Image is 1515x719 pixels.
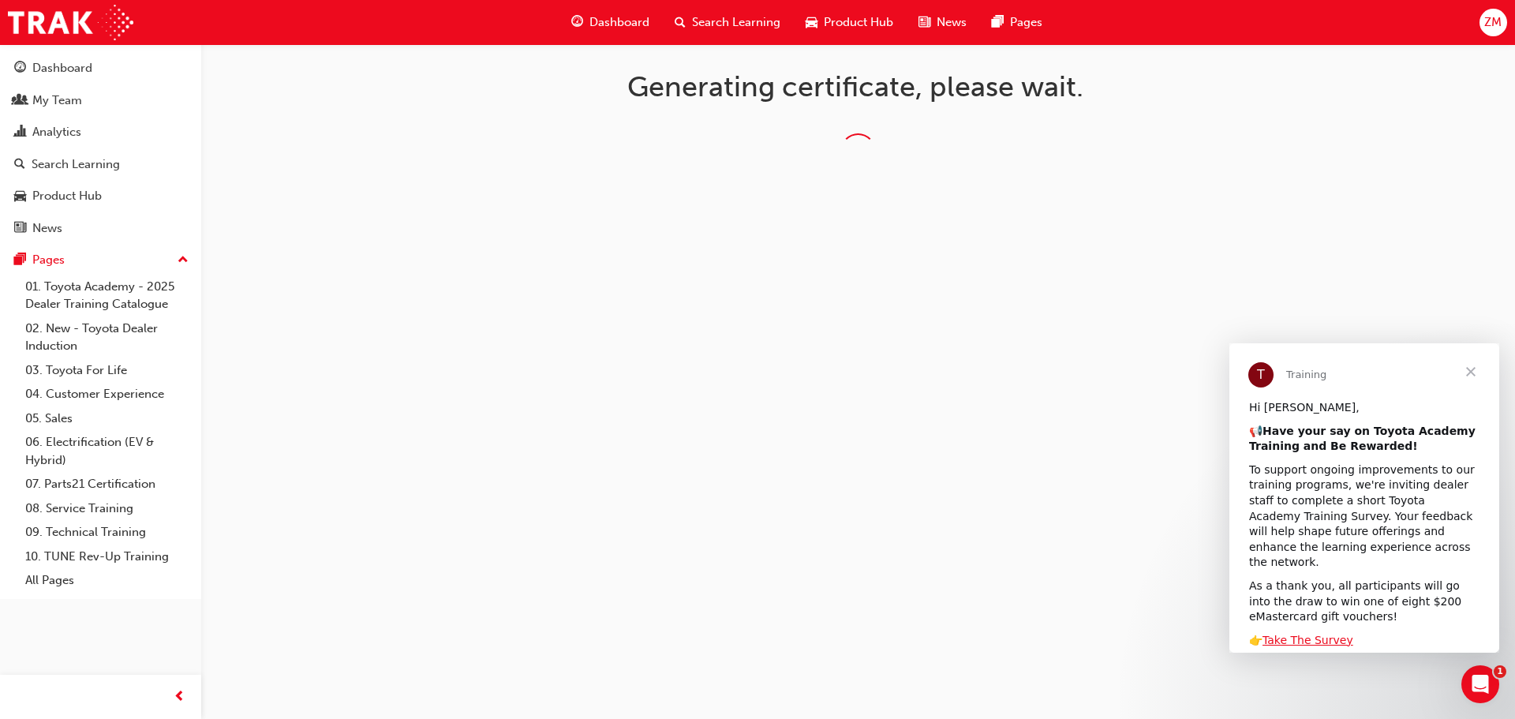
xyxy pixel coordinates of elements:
[19,545,195,569] a: 10. TUNE Rev-Up Training
[19,568,195,593] a: All Pages
[937,13,967,32] span: News
[627,69,1090,104] h1: Generating certificate, please wait.
[992,13,1004,32] span: pages-icon
[14,158,25,172] span: search-icon
[19,406,195,431] a: 05. Sales
[8,5,133,40] img: Trak
[793,6,906,39] a: car-iconProduct Hub
[559,6,662,39] a: guage-iconDashboard
[1010,13,1042,32] span: Pages
[32,155,120,174] div: Search Learning
[19,496,195,521] a: 08. Service Training
[1494,665,1506,678] span: 1
[19,358,195,383] a: 03. Toyota For Life
[19,472,195,496] a: 07. Parts21 Certification
[906,6,979,39] a: news-iconNews
[19,520,195,545] a: 09. Technical Training
[32,219,62,238] div: News
[1229,343,1499,653] iframe: Intercom live chat message
[1484,13,1502,32] span: ZM
[14,94,26,108] span: people-icon
[6,214,195,243] a: News
[19,275,195,316] a: 01. Toyota Academy - 2025 Dealer Training Catalogue
[32,251,65,269] div: Pages
[14,125,26,140] span: chart-icon
[918,13,930,32] span: news-icon
[6,54,195,83] a: Dashboard
[806,13,817,32] span: car-icon
[675,13,686,32] span: search-icon
[32,92,82,110] div: My Team
[32,123,81,141] div: Analytics
[14,189,26,204] span: car-icon
[178,250,189,271] span: up-icon
[6,245,195,275] button: Pages
[14,222,26,236] span: news-icon
[692,13,780,32] span: Search Learning
[979,6,1055,39] a: pages-iconPages
[6,118,195,147] a: Analytics
[19,430,195,472] a: 06. Electrification (EV & Hybrid)
[19,382,195,406] a: 04. Customer Experience
[1479,9,1507,36] button: ZM
[662,6,793,39] a: search-iconSearch Learning
[32,187,102,205] div: Product Hub
[19,316,195,358] a: 02. New - Toyota Dealer Induction
[6,51,195,245] button: DashboardMy TeamAnalyticsSearch LearningProduct HubNews
[824,13,893,32] span: Product Hub
[32,59,92,77] div: Dashboard
[571,13,583,32] span: guage-icon
[6,182,195,211] a: Product Hub
[6,150,195,179] a: Search Learning
[14,253,26,268] span: pages-icon
[6,86,195,115] a: My Team
[174,687,185,707] span: prev-icon
[1461,665,1499,703] iframe: Intercom live chat
[14,62,26,76] span: guage-icon
[589,13,649,32] span: Dashboard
